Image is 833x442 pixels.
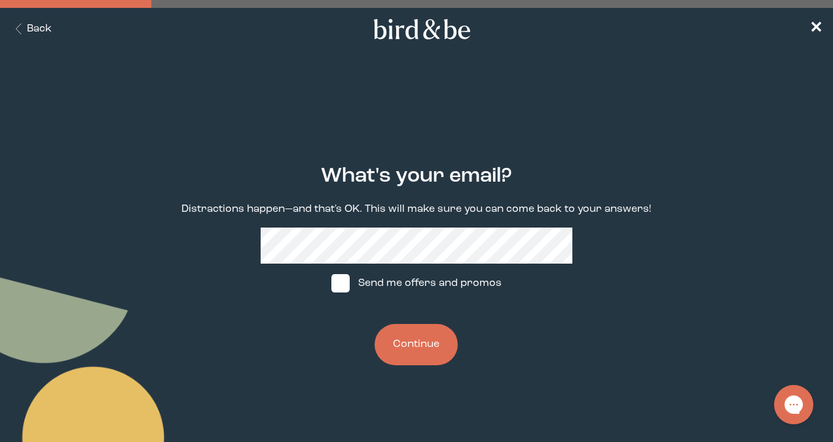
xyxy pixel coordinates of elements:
[375,324,458,365] button: Continue
[181,202,651,217] p: Distractions happen—and that's OK. This will make sure you can come back to your answers!
[10,22,52,37] button: Back Button
[321,161,512,191] h2: What's your email?
[809,21,823,37] span: ✕
[319,264,514,303] label: Send me offers and promos
[809,18,823,41] a: ✕
[768,380,820,429] iframe: Gorgias live chat messenger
